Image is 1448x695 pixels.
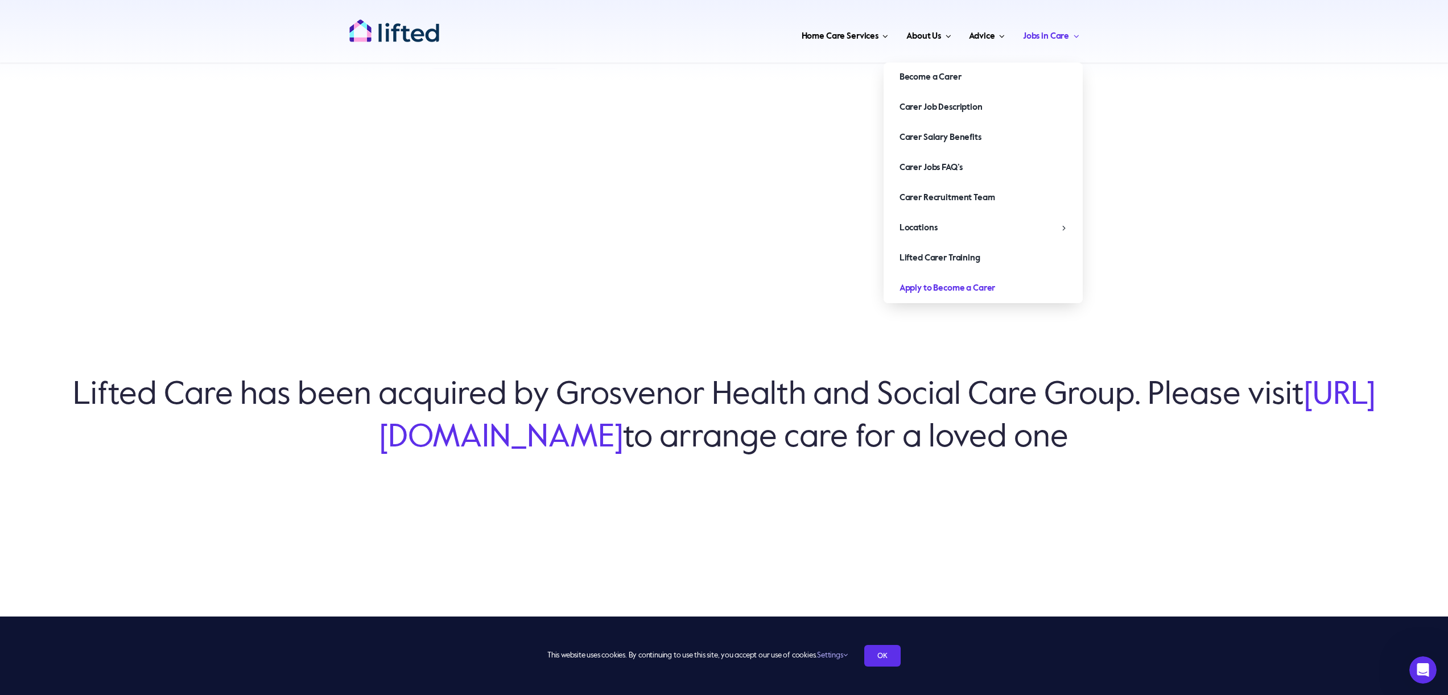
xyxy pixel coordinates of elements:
[57,374,1391,460] h6: Lifted Care has been acquired by Grosvenor Health and Social Care Group. Please visit to arrange ...
[884,274,1083,303] a: Apply to Become a Carer
[817,652,847,659] a: Settings
[966,17,1008,51] a: Advice
[884,63,1083,92] a: Become a Carer
[476,17,1083,51] nav: Main Menu
[900,189,995,207] span: Carer Recruitment Team
[798,17,892,51] a: Home Care Services
[900,68,962,86] span: Become a Carer
[884,153,1083,183] a: Carer Jobs FAQ’s
[1409,656,1437,684] iframe: Intercom live chat
[884,123,1083,152] a: Carer Salary Benefits
[884,213,1083,243] a: Locations
[1023,27,1069,45] span: Jobs in Care
[884,93,1083,122] a: Carer Job Description
[349,19,440,30] a: lifted-logo
[900,219,938,237] span: Locations
[900,249,980,267] span: Lifted Carer Training
[1020,17,1083,51] a: Jobs in Care
[547,647,847,665] span: This website uses cookies. By continuing to use this site, you accept our use of cookies.
[969,27,995,45] span: Advice
[900,159,963,177] span: Carer Jobs FAQ’s
[906,27,941,45] span: About Us
[900,129,981,147] span: Carer Salary Benefits
[903,17,954,51] a: About Us
[802,27,878,45] span: Home Care Services
[864,645,901,667] a: OK
[900,98,983,117] span: Carer Job Description
[900,279,996,297] span: Apply to Become a Carer
[884,183,1083,213] a: Carer Recruitment Team
[884,243,1083,273] a: Lifted Carer Training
